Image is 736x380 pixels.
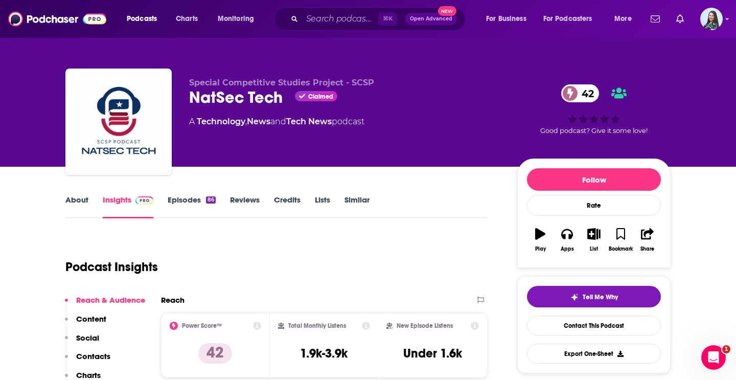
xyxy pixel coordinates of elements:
[218,12,254,26] span: Monitoring
[76,314,106,324] p: Content
[378,12,397,26] span: ⌘ K
[517,78,671,141] div: 42Good podcast? Give it some love!
[284,7,475,31] div: Search podcasts, credits, & more...
[571,84,599,102] span: 42
[527,286,661,307] button: tell me why sparkleTell Me Why
[527,195,661,216] div: Rate
[245,117,247,126] span: ,
[161,295,185,305] h2: Reach
[543,12,592,26] span: For Podcasters
[647,10,664,28] a: Show notifications dropdown
[176,12,198,26] span: Charts
[247,117,270,126] a: News
[609,246,633,252] div: Bookmark
[288,322,346,329] h2: Total Monthly Listens
[438,6,456,16] span: New
[270,117,286,126] span: and
[561,84,599,102] a: 42
[540,127,648,135] span: Good podcast? Give it some love!
[274,195,301,218] a: Credits
[308,94,333,99] span: Claimed
[607,221,634,258] button: Bookmark
[127,12,157,26] span: Podcasts
[486,12,526,26] span: For Business
[211,11,267,27] button: open menu
[479,11,539,27] button: open menu
[405,13,457,25] button: Open AdvancedNew
[561,246,574,252] div: Apps
[76,370,101,380] p: Charts
[583,293,618,301] span: Tell Me Why
[397,322,453,329] h2: New Episode Listens
[168,195,216,218] a: Episodes86
[65,351,110,370] button: Contacts
[722,345,730,353] span: 1
[672,10,688,28] a: Show notifications dropdown
[65,295,145,314] button: Reach & Audience
[701,345,726,370] iframe: Intercom live chat
[607,11,645,27] button: open menu
[206,196,216,204] div: 86
[344,195,370,218] a: Similar
[120,11,170,27] button: open menu
[527,344,661,364] button: Export One-Sheet
[700,8,723,30] button: Show profile menu
[8,9,106,29] img: Podchaser - Follow, Share and Rate Podcasts
[189,116,364,128] div: A podcast
[300,346,348,361] h3: 1.9k-3.9k
[189,78,374,87] span: Special Competitive Studies Project - SCSP
[581,221,607,258] button: List
[65,333,99,352] button: Social
[410,16,452,21] span: Open Advanced
[76,351,110,361] p: Contacts
[76,295,145,305] p: Reach & Audience
[76,333,99,343] p: Social
[535,246,546,252] div: Play
[640,246,654,252] div: Share
[570,293,579,301] img: tell me why sparkle
[403,346,462,361] h3: Under 1.6k
[230,195,260,218] a: Reviews
[527,316,661,336] a: Contact This Podcast
[700,8,723,30] span: Logged in as brookefortierpr
[67,71,170,173] img: NatSec Tech
[527,221,554,258] button: Play
[65,314,106,333] button: Content
[315,195,330,218] a: Lists
[169,11,204,27] a: Charts
[590,246,598,252] div: List
[554,221,580,258] button: Apps
[302,11,378,27] input: Search podcasts, credits, & more...
[198,343,232,364] p: 42
[700,8,723,30] img: User Profile
[65,259,158,275] h1: Podcast Insights
[286,117,332,126] a: Tech News
[197,117,245,126] a: Technology
[182,322,222,329] h2: Power Score™
[537,11,607,27] button: open menu
[65,195,88,218] a: About
[135,196,153,205] img: Podchaser Pro
[634,221,661,258] button: Share
[614,12,632,26] span: More
[103,195,153,218] a: InsightsPodchaser Pro
[527,168,661,191] button: Follow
